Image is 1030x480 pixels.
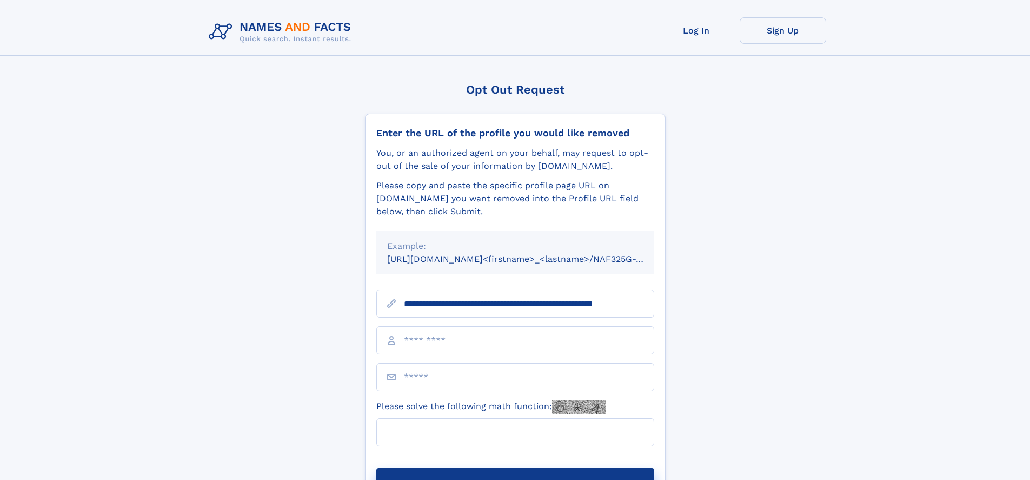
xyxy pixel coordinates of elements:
[653,17,740,44] a: Log In
[376,147,654,173] div: You, or an authorized agent on your behalf, may request to opt-out of the sale of your informatio...
[376,400,606,414] label: Please solve the following math function:
[740,17,826,44] a: Sign Up
[376,127,654,139] div: Enter the URL of the profile you would like removed
[376,179,654,218] div: Please copy and paste the specific profile page URL on [DOMAIN_NAME] you want removed into the Pr...
[365,83,666,96] div: Opt Out Request
[387,254,675,264] small: [URL][DOMAIN_NAME]<firstname>_<lastname>/NAF325G-xxxxxxxx
[387,240,643,253] div: Example:
[204,17,360,47] img: Logo Names and Facts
